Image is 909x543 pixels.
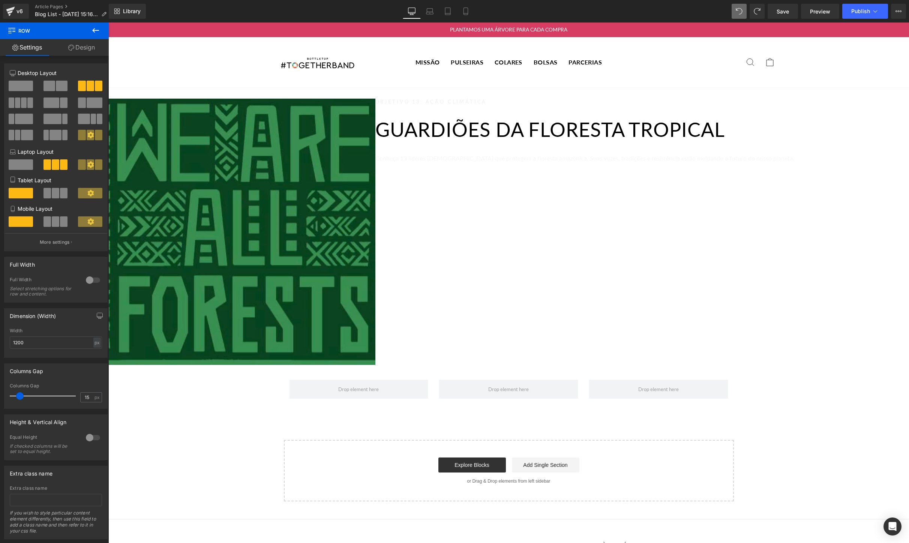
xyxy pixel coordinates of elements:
[10,277,78,285] div: Full Width
[35,4,112,10] a: Article Pages
[330,435,397,450] a: Explore Blocks
[750,4,765,19] button: Redo
[10,176,102,184] p: Tablet Layout
[187,456,613,461] p: or Drag & Drop elements from left sidebar
[123,8,141,15] span: Library
[883,517,901,535] div: Open Intercom Messenger
[777,7,789,15] span: Save
[301,34,499,45] ul: Primary
[301,34,337,45] a: MISSÃO
[267,97,801,117] h1: Guardiões da Floresta Tropical
[134,519,288,526] p: INSTITUCIONAL
[439,4,457,19] a: Tablet
[10,257,35,268] div: Full Width
[267,132,686,139] span: Conheça 13 líderes [DEMOGRAPHIC_DATA] que protegem a floresta amazônica. Suas vozes, tradições e ...
[10,466,52,477] div: Extra class name
[93,337,101,348] div: px
[10,336,102,349] input: auto
[420,34,454,45] a: BOLSAS
[381,34,420,45] a: COLARES
[10,286,77,297] div: Select stretching options for row and content.
[10,434,78,442] div: Equal Height
[3,4,29,19] a: v6
[10,510,102,539] div: If you wish to style particular content element differently, then use this field to add a class n...
[109,4,146,19] a: New Library
[10,415,66,425] div: Height & Vertical Align
[35,11,98,17] span: Blog List - [DATE] 15:16:42
[40,239,70,246] p: More settings
[851,8,870,14] span: Publish
[457,4,475,19] a: Mobile
[342,4,459,10] span: PLANTAMOS UMA ÁRVORE PARA CADA COMPRA
[801,4,839,19] a: Preview
[267,76,379,82] span: Objetivo 13: Ação Climática
[421,4,439,19] a: Laptop
[10,328,102,333] div: Width
[172,33,247,46] img: TOGETHERBAND BRAZIL
[15,6,24,16] div: v6
[10,364,43,374] div: Columns Gap
[10,383,102,388] div: Columns Gap
[10,444,77,454] div: If checked columns will be set to equal height.
[810,7,830,15] span: Preview
[10,148,102,156] p: Laptop Layout
[7,22,82,39] span: Row
[4,233,107,251] button: More settings
[10,205,102,213] p: Mobile Layout
[10,69,102,77] p: Desktop Layout
[732,4,747,19] button: Undo
[337,34,381,45] a: PULSEIRAS
[459,519,644,533] p: JUNTE-SE À FAMÍLIA #TOGETHERBAND E GANHE 10% DE DESCONTO NO SEU PRIMEIRO PEDIDO
[10,486,102,491] div: Extra class name
[403,4,421,19] a: Desktop
[54,39,109,56] a: Design
[842,4,888,19] button: Publish
[10,309,56,319] div: Dimension (Width)
[891,4,906,19] button: More
[403,435,471,450] a: Add Single Section
[454,34,499,45] a: PARCERIAS
[94,395,101,400] span: px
